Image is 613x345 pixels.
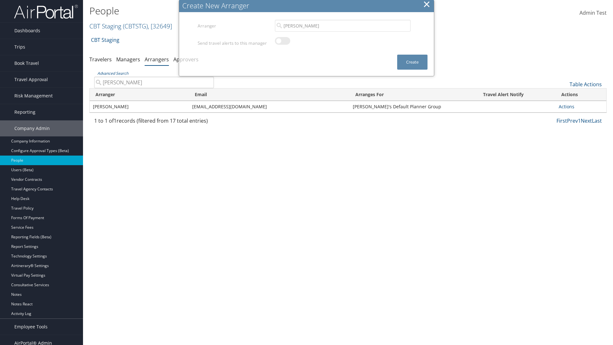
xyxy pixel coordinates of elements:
[173,56,199,63] a: Approvers
[189,101,350,112] td: [EMAIL_ADDRESS][DOMAIN_NAME]
[581,117,592,124] a: Next
[89,4,434,18] h1: People
[556,88,606,101] th: Actions
[90,88,189,101] th: Arranger: activate to sort column descending
[94,77,214,88] input: Advanced Search
[567,117,578,124] a: Prev
[198,37,270,49] label: Send travel alerts to this manager
[114,117,117,124] span: 1
[579,9,607,16] span: Admin Test
[397,55,428,70] button: Create
[559,103,574,110] a: Actions
[14,104,35,120] span: Reporting
[189,88,350,101] th: Email: activate to sort column ascending
[14,88,53,104] span: Risk Management
[579,3,607,23] a: Admin Test
[14,72,48,88] span: Travel Approval
[350,101,451,112] td: [PERSON_NAME]'s Default Planner Group
[94,117,214,128] div: 1 to 1 of records (filtered from 17 total entries)
[123,22,148,30] span: ( CBTSTG )
[578,117,581,124] a: 1
[570,81,602,88] a: Table Actions
[14,55,39,71] span: Book Travel
[14,23,40,39] span: Dashboards
[556,117,567,124] a: First
[14,39,25,55] span: Trips
[451,88,556,101] th: Travel Alert Notify: activate to sort column ascending
[91,34,119,46] a: CBT Staging
[90,101,189,112] td: [PERSON_NAME]
[198,20,270,32] label: Arranger
[116,56,140,63] a: Managers
[148,22,172,30] span: , [ 32649 ]
[350,88,451,101] th: Arranges For: activate to sort column ascending
[182,1,434,11] div: Create New Arranger
[14,319,48,335] span: Employee Tools
[14,4,78,19] img: airportal-logo.png
[89,22,172,30] a: CBT Staging
[97,71,128,76] a: Advanced Search
[145,56,169,63] a: Arrangers
[592,117,602,124] a: Last
[89,56,112,63] a: Travelers
[14,120,50,136] span: Company Admin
